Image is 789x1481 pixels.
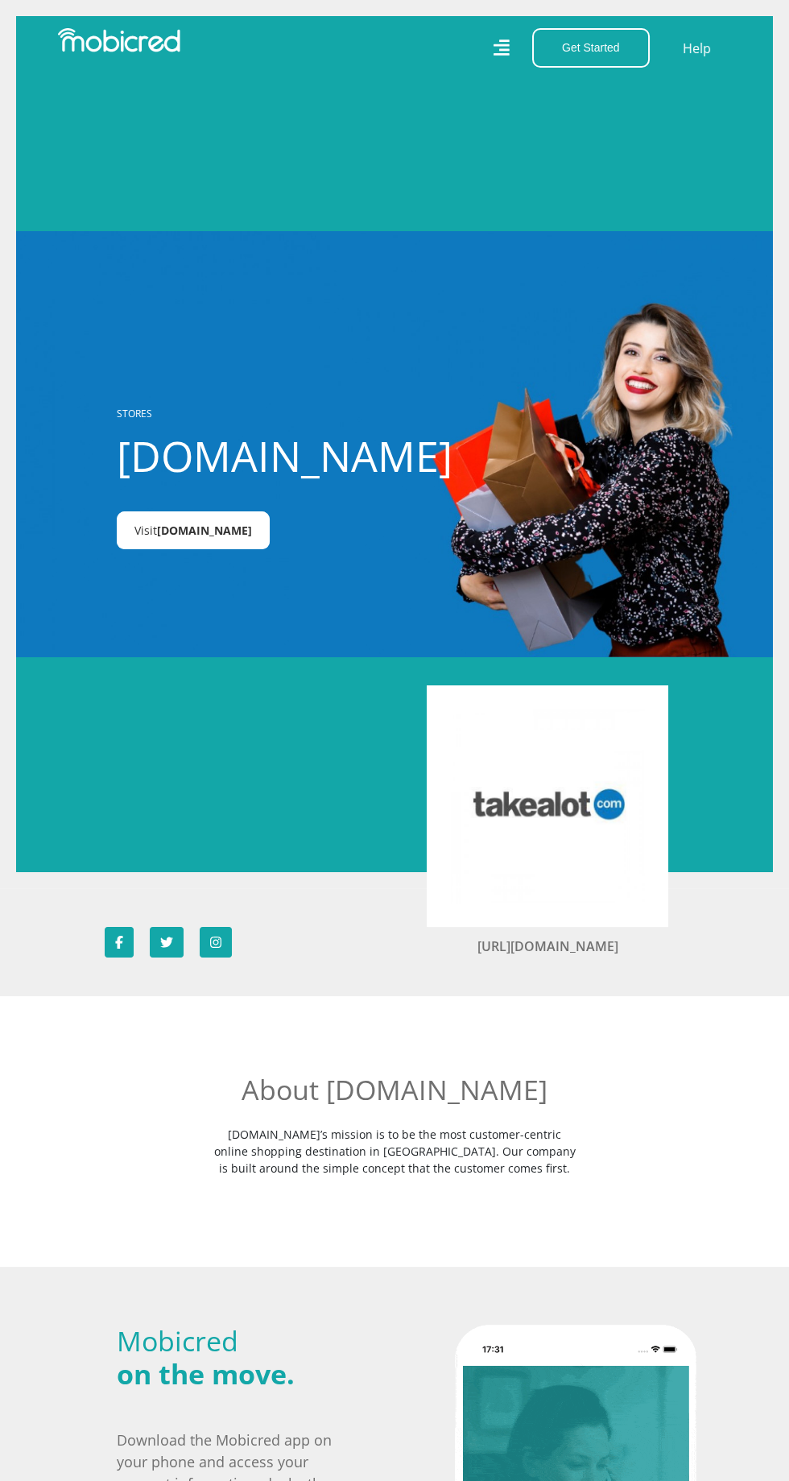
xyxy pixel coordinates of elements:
a: Help [682,38,712,59]
h2: About [DOMAIN_NAME] [213,1074,576,1107]
span: [DOMAIN_NAME] [157,523,252,538]
a: Follow Takealot.credit on Twitter [150,927,184,958]
img: Mobicred [58,28,180,52]
a: Visit[DOMAIN_NAME] [117,511,270,549]
a: Follow Takealot.credit on Facebook [105,927,134,958]
a: STORES [117,407,152,420]
button: Get Started [532,28,650,68]
p: [DOMAIN_NAME]’s mission is to be the most customer-centric online shopping destination in [GEOGRA... [213,1126,576,1177]
h2: Mobicred [117,1325,334,1391]
a: Follow Takealot.credit on Instagram [200,927,232,958]
img: Takealot.credit [451,709,644,903]
a: [URL][DOMAIN_NAME] [477,937,618,955]
h1: [DOMAIN_NAME] [117,431,334,481]
span: on the move. [117,1355,295,1392]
